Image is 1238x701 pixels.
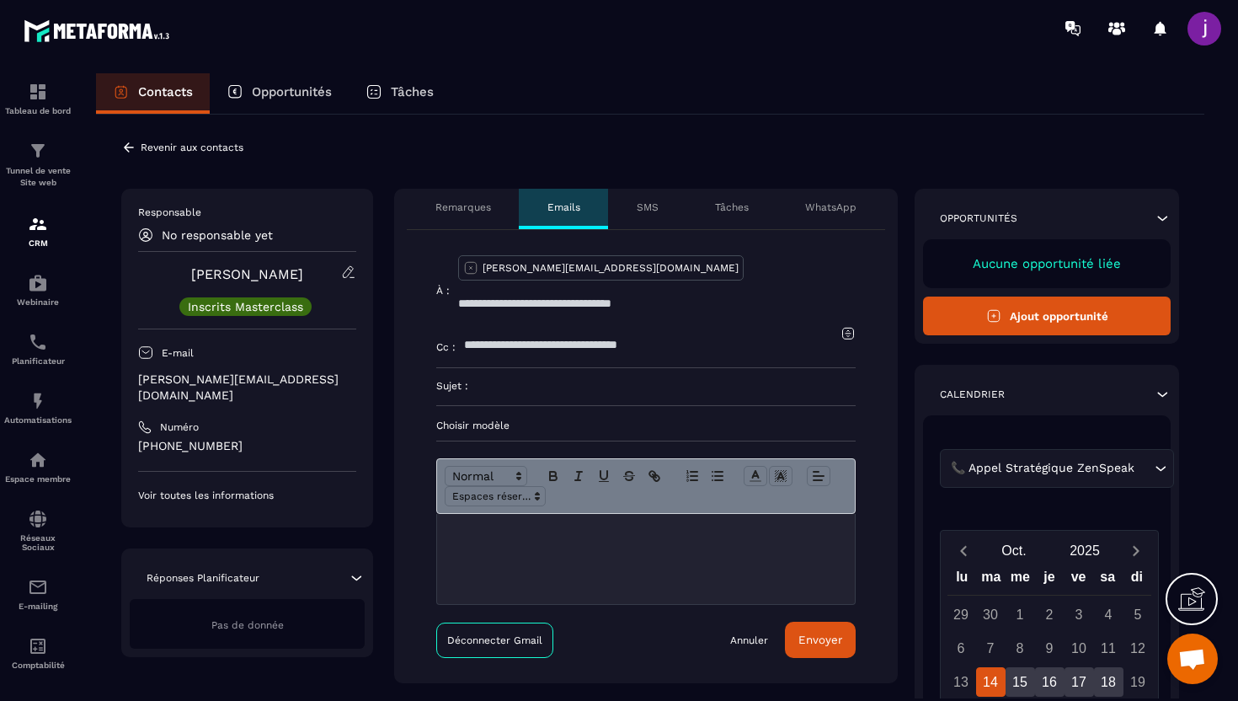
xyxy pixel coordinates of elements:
[4,238,72,248] p: CRM
[547,201,580,214] p: Emails
[4,623,72,682] a: accountantaccountantComptabilité
[188,301,303,313] p: Inscrits Masterclass
[435,201,491,214] p: Remarques
[138,372,356,404] p: [PERSON_NAME][EMAIL_ADDRESS][DOMAIN_NAME]
[1035,565,1065,595] div: je
[160,420,199,434] p: Numéro
[211,619,284,631] span: Pas de donnée
[436,340,456,354] p: Cc :
[4,378,72,437] a: automationsautomationsAutomatisations
[1123,600,1153,629] div: 5
[940,388,1005,401] p: Calendrier
[4,297,72,307] p: Webinaire
[4,415,72,425] p: Automatisations
[730,634,768,647] a: Annuler
[1120,539,1151,562] button: Next month
[1064,565,1093,595] div: ve
[4,128,72,201] a: formationformationTunnel de vente Site web
[4,260,72,319] a: automationsautomationsWebinaire
[1094,600,1123,629] div: 4
[28,636,48,656] img: accountant
[436,379,468,393] p: Sujet :
[28,82,48,102] img: formation
[977,565,1006,595] div: ma
[947,565,977,595] div: lu
[940,211,1017,225] p: Opportunités
[947,667,976,697] div: 13
[1123,667,1153,697] div: 19
[4,565,72,623] a: emailemailE-mailing
[483,261,739,275] p: [PERSON_NAME][EMAIL_ADDRESS][DOMAIN_NAME]
[947,600,976,629] div: 29
[147,571,259,585] p: Réponses Planificateur
[1123,634,1153,663] div: 12
[947,539,979,562] button: Previous month
[976,667,1006,697] div: 14
[805,201,856,214] p: WhatsApp
[1006,667,1035,697] div: 15
[391,84,434,99] p: Tâches
[4,661,72,670] p: Comptabilité
[28,577,48,597] img: email
[637,201,659,214] p: SMS
[138,206,356,219] p: Responsable
[947,459,1138,478] span: 📞 Appel Stratégique ZenSpeak
[28,273,48,293] img: automations
[349,73,451,114] a: Tâches
[28,509,48,529] img: social-network
[138,489,356,502] p: Voir toutes les informations
[715,201,749,214] p: Tâches
[162,228,273,242] p: No responsable yet
[1094,667,1123,697] div: 18
[1122,565,1151,595] div: di
[252,84,332,99] p: Opportunités
[436,623,553,658] a: Déconnecter Gmail
[1167,634,1218,684] div: Ouvrir le chat
[24,15,175,46] img: logo
[1035,667,1065,697] div: 16
[4,533,72,552] p: Réseaux Sociaux
[979,536,1049,565] button: Open months overlay
[138,84,193,99] p: Contacts
[210,73,349,114] a: Opportunités
[4,201,72,260] a: formationformationCRM
[4,474,72,484] p: Espace membre
[1093,565,1123,595] div: sa
[923,297,1171,335] button: Ajout opportunité
[4,106,72,115] p: Tableau de bord
[1006,634,1035,663] div: 8
[141,142,243,153] p: Revenir aux contacts
[785,622,856,658] button: Envoyer
[436,419,856,432] p: Choisir modèle
[28,141,48,161] img: formation
[4,602,72,611] p: E-mailing
[976,600,1006,629] div: 30
[4,165,72,189] p: Tunnel de vente Site web
[1065,600,1094,629] div: 3
[4,496,72,565] a: social-networksocial-networkRéseaux Sociaux
[4,69,72,128] a: formationformationTableau de bord
[4,356,72,366] p: Planificateur
[436,284,450,297] p: À :
[96,73,210,114] a: Contacts
[4,437,72,496] a: automationsautomationsEspace membre
[1006,600,1035,629] div: 1
[28,214,48,234] img: formation
[28,332,48,352] img: scheduler
[1006,565,1035,595] div: me
[162,346,194,360] p: E-mail
[1065,634,1094,663] div: 10
[1138,459,1150,478] input: Search for option
[1035,634,1065,663] div: 9
[191,266,303,282] a: [PERSON_NAME]
[940,449,1174,488] div: Search for option
[947,634,976,663] div: 6
[28,391,48,411] img: automations
[1049,536,1120,565] button: Open years overlay
[976,634,1006,663] div: 7
[1035,600,1065,629] div: 2
[4,319,72,378] a: schedulerschedulerPlanificateur
[1094,634,1123,663] div: 11
[1065,667,1094,697] div: 17
[940,256,1154,271] p: Aucune opportunité liée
